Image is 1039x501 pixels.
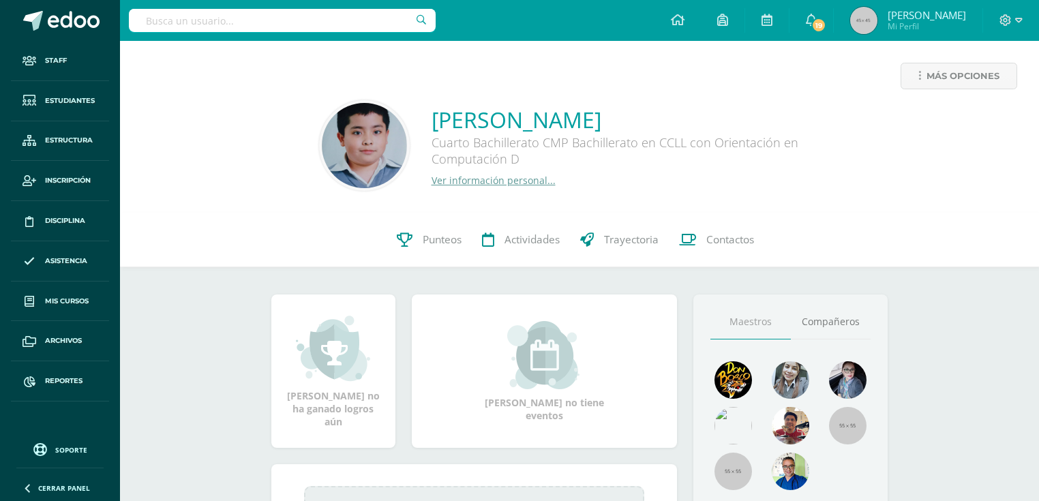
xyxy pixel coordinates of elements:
[45,55,67,66] span: Staff
[129,9,436,32] input: Busca un usuario...
[669,213,764,267] a: Contactos
[811,18,826,33] span: 19
[706,232,754,247] span: Contactos
[714,453,752,490] img: 55x55
[432,134,841,174] div: Cuarto Bachillerato CMP Bachillerato en CCLL con Orientación en Computación D
[45,175,91,186] span: Inscripción
[45,135,93,146] span: Estructura
[432,105,841,134] a: [PERSON_NAME]
[285,314,382,428] div: [PERSON_NAME] no ha ganado logros aún
[714,407,752,444] img: c25c8a4a46aeab7e345bf0f34826bacf.png
[45,215,85,226] span: Disciplina
[11,201,109,241] a: Disciplina
[423,232,462,247] span: Punteos
[45,95,95,106] span: Estudiantes
[45,335,82,346] span: Archivos
[45,376,82,386] span: Reportes
[11,361,109,401] a: Reportes
[888,8,966,22] span: [PERSON_NAME]
[901,63,1017,89] a: Más opciones
[791,305,871,339] a: Compañeros
[604,232,659,247] span: Trayectoria
[11,321,109,361] a: Archivos
[570,213,669,267] a: Trayectoria
[16,440,104,458] a: Soporte
[714,361,752,399] img: 29fc2a48271e3f3676cb2cb292ff2552.png
[296,314,370,382] img: achievement_small.png
[505,232,560,247] span: Actividades
[507,321,582,389] img: event_small.png
[45,296,89,307] span: Mis cursos
[322,103,407,188] img: b4cf69202d4ee289dab15f1517476ff2.png
[11,282,109,322] a: Mis cursos
[11,121,109,162] a: Estructura
[11,161,109,201] a: Inscripción
[472,213,570,267] a: Actividades
[888,20,966,32] span: Mi Perfil
[850,7,877,34] img: 45x45
[45,256,87,267] span: Asistencia
[772,453,809,490] img: 10741f48bcca31577cbcd80b61dad2f3.png
[829,407,867,444] img: 55x55
[38,483,90,493] span: Cerrar panel
[772,361,809,399] img: 45bd7986b8947ad7e5894cbc9b781108.png
[11,241,109,282] a: Asistencia
[772,407,809,444] img: 11152eb22ca3048aebc25a5ecf6973a7.png
[927,63,999,89] span: Más opciones
[55,445,87,455] span: Soporte
[476,321,612,422] div: [PERSON_NAME] no tiene eventos
[387,213,472,267] a: Punteos
[432,174,556,187] a: Ver información personal...
[829,361,867,399] img: b8baad08a0802a54ee139394226d2cf3.png
[11,41,109,81] a: Staff
[11,81,109,121] a: Estudiantes
[710,305,791,339] a: Maestros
